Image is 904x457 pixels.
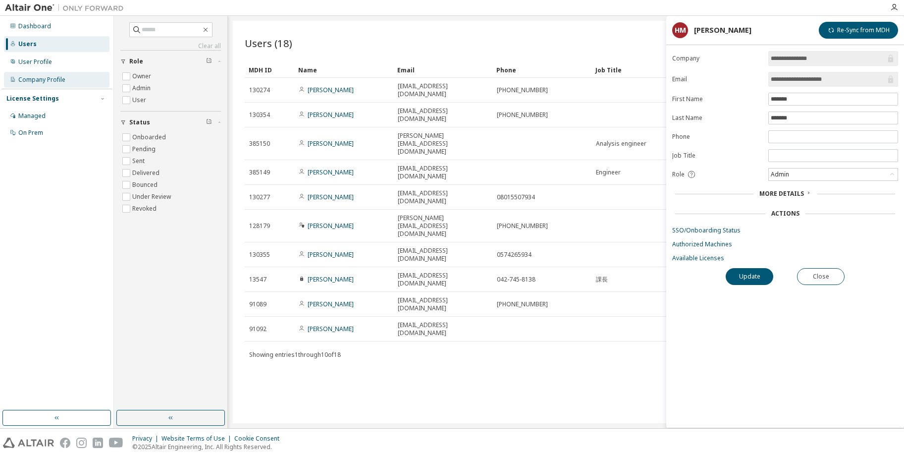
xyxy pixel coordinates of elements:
[308,300,354,308] a: [PERSON_NAME]
[120,42,221,50] a: Clear all
[398,165,488,180] span: [EMAIL_ADDRESS][DOMAIN_NAME]
[18,58,52,66] div: User Profile
[245,36,292,50] span: Users (18)
[398,107,488,123] span: [EMAIL_ADDRESS][DOMAIN_NAME]
[308,193,354,201] a: [PERSON_NAME]
[769,169,898,180] div: Admin
[595,62,687,78] div: Job Title
[249,86,270,94] span: 130274
[797,268,845,285] button: Close
[132,167,161,179] label: Delivered
[672,240,898,248] a: Authorized Machines
[497,111,548,119] span: [PHONE_NUMBER]
[249,325,266,333] span: 91092
[18,129,43,137] div: On Prem
[672,95,762,103] label: First Name
[18,112,46,120] div: Managed
[76,438,87,448] img: instagram.svg
[308,250,354,259] a: [PERSON_NAME]
[497,193,535,201] span: 08015507934
[249,62,290,78] div: MDH ID
[672,254,898,262] a: Available Licenses
[308,139,354,148] a: [PERSON_NAME]
[769,169,791,180] div: Admin
[308,325,354,333] a: [PERSON_NAME]
[672,55,762,62] label: Company
[398,189,488,205] span: [EMAIL_ADDRESS][DOMAIN_NAME]
[694,26,751,34] div: [PERSON_NAME]
[132,70,153,82] label: Owner
[596,169,621,176] span: Engineer
[249,140,270,148] span: 385150
[497,222,548,230] span: [PHONE_NUMBER]
[819,22,898,39] button: Re-Sync from MDH
[308,275,354,284] a: [PERSON_NAME]
[398,214,488,238] span: [PERSON_NAME][EMAIL_ADDRESS][DOMAIN_NAME]
[206,57,212,65] span: Clear filter
[120,112,221,133] button: Status
[249,169,270,176] span: 385149
[6,95,59,103] div: License Settings
[206,118,212,126] span: Clear filter
[132,443,285,451] p: © 2025 Altair Engineering, Inc. All Rights Reserved.
[298,62,389,78] div: Name
[398,296,488,312] span: [EMAIL_ADDRESS][DOMAIN_NAME]
[497,86,548,94] span: [PHONE_NUMBER]
[18,22,51,30] div: Dashboard
[120,51,221,72] button: Role
[398,321,488,337] span: [EMAIL_ADDRESS][DOMAIN_NAME]
[18,40,37,48] div: Users
[397,62,488,78] div: Email
[161,435,234,443] div: Website Terms of Use
[249,300,266,308] span: 91089
[129,57,143,65] span: Role
[132,435,161,443] div: Privacy
[5,3,129,13] img: Altair One
[132,131,168,143] label: Onboarded
[308,86,354,94] a: [PERSON_NAME]
[398,247,488,263] span: [EMAIL_ADDRESS][DOMAIN_NAME]
[759,189,804,198] span: More Details
[249,222,270,230] span: 128179
[497,251,532,259] span: 0574265934
[132,191,173,203] label: Under Review
[249,251,270,259] span: 130355
[129,118,150,126] span: Status
[132,203,159,215] label: Revoked
[672,171,685,178] span: Role
[93,438,103,448] img: linkedin.svg
[132,94,148,106] label: User
[771,210,799,218] div: Actions
[596,140,646,148] span: Analysis engineer
[132,143,158,155] label: Pending
[3,438,54,448] img: altair_logo.svg
[398,132,488,156] span: [PERSON_NAME][EMAIL_ADDRESS][DOMAIN_NAME]
[234,435,285,443] div: Cookie Consent
[497,300,548,308] span: [PHONE_NUMBER]
[596,276,608,284] span: 課長
[249,111,270,119] span: 130354
[672,114,762,122] label: Last Name
[109,438,123,448] img: youtube.svg
[249,276,266,284] span: 13547
[132,179,160,191] label: Bounced
[249,193,270,201] span: 130277
[132,82,153,94] label: Admin
[497,276,535,284] span: 042-745-8138
[308,111,354,119] a: [PERSON_NAME]
[308,168,354,176] a: [PERSON_NAME]
[672,152,762,160] label: Job Title
[496,62,587,78] div: Phone
[398,272,488,287] span: [EMAIL_ADDRESS][DOMAIN_NAME]
[398,82,488,98] span: [EMAIL_ADDRESS][DOMAIN_NAME]
[672,75,762,83] label: Email
[249,350,341,359] span: Showing entries 1 through 10 of 18
[672,22,688,38] div: HM
[18,76,65,84] div: Company Profile
[726,268,773,285] button: Update
[132,155,147,167] label: Sent
[308,222,354,230] a: [PERSON_NAME]
[60,438,70,448] img: facebook.svg
[672,133,762,141] label: Phone
[672,227,898,234] a: SSO/Onboarding Status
